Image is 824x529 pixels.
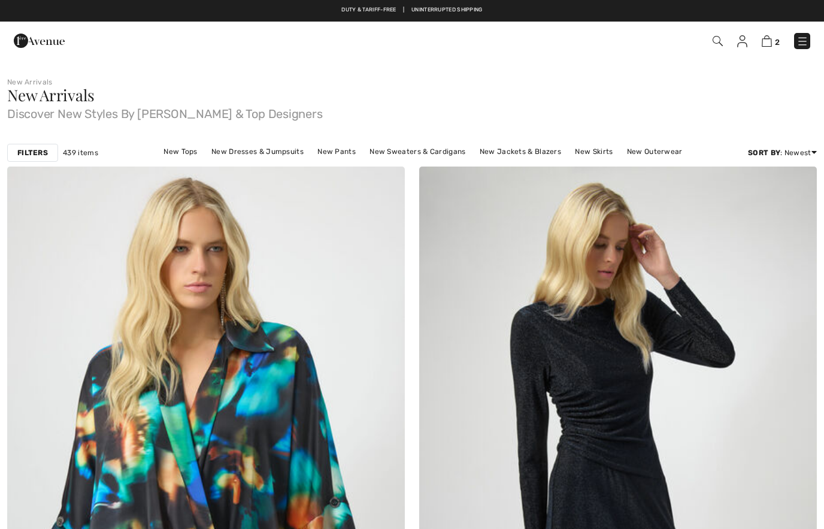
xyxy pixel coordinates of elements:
[737,35,747,47] img: My Info
[775,38,780,47] span: 2
[14,34,65,46] a: 1ère Avenue
[63,147,98,158] span: 439 items
[7,78,53,86] a: New Arrivals
[569,144,619,159] a: New Skirts
[363,144,471,159] a: New Sweaters & Cardigans
[205,144,310,159] a: New Dresses & Jumpsuits
[762,34,780,48] a: 2
[7,84,94,105] span: New Arrivals
[14,29,65,53] img: 1ère Avenue
[7,103,817,120] span: Discover New Styles By [PERSON_NAME] & Top Designers
[311,144,362,159] a: New Pants
[474,144,567,159] a: New Jackets & Blazers
[17,147,48,158] strong: Filters
[157,144,203,159] a: New Tops
[796,35,808,47] img: Menu
[748,147,817,158] div: : Newest
[713,36,723,46] img: Search
[762,35,772,47] img: Shopping Bag
[621,144,689,159] a: New Outerwear
[748,149,780,157] strong: Sort By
